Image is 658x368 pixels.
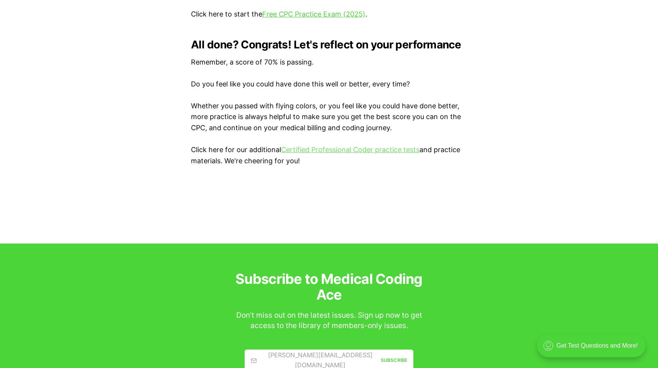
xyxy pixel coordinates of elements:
[531,330,658,368] iframe: portal-trigger
[191,79,467,90] p: Do you feel like you could have done this well or better, every time?
[381,356,407,364] div: Subscribe
[229,271,429,303] h3: Subscribe to Medical Coding Ace
[191,38,467,51] h2: All done? Congrats! Let's reflect on your performance
[229,310,429,331] div: Don’t miss out on the latest issues. Sign up now to get access to the library of members-only iss...
[191,144,467,167] p: Click here for our additional and practice materials. We're cheering for you!
[281,146,419,154] a: Certified Professional Coder practice tests
[191,9,467,20] p: Click here to start the .
[191,101,467,134] p: Whether you passed with flying colors, or you feel like you could have done better, more practice...
[262,10,365,18] a: Free CPC Practice Exam (2025)
[191,57,467,68] p: Remember, a score of 70% is passing.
